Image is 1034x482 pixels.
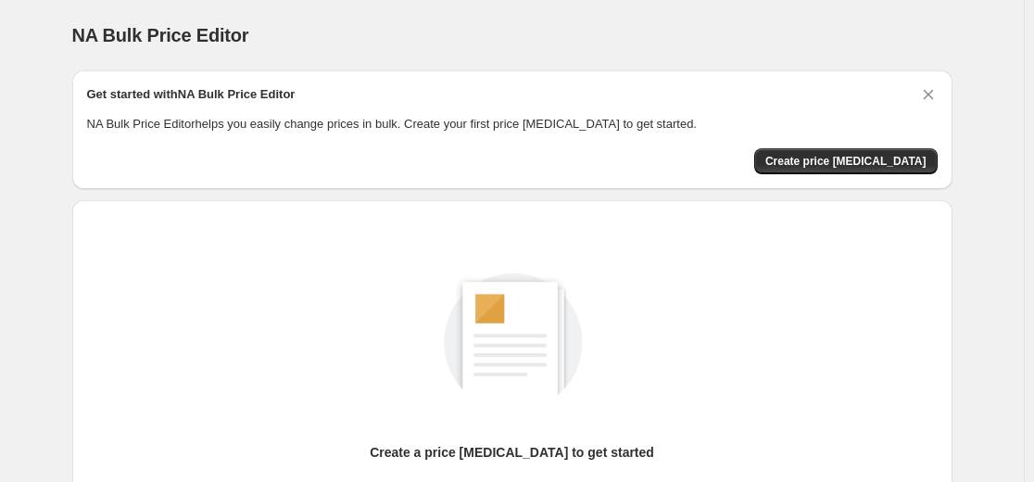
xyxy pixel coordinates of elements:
[72,25,249,45] span: NA Bulk Price Editor
[919,85,938,104] button: Dismiss card
[754,148,938,174] button: Create price change job
[87,115,938,133] p: NA Bulk Price Editor helps you easily change prices in bulk. Create your first price [MEDICAL_DAT...
[87,85,296,104] h2: Get started with NA Bulk Price Editor
[765,154,927,169] span: Create price [MEDICAL_DATA]
[370,443,654,462] p: Create a price [MEDICAL_DATA] to get started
